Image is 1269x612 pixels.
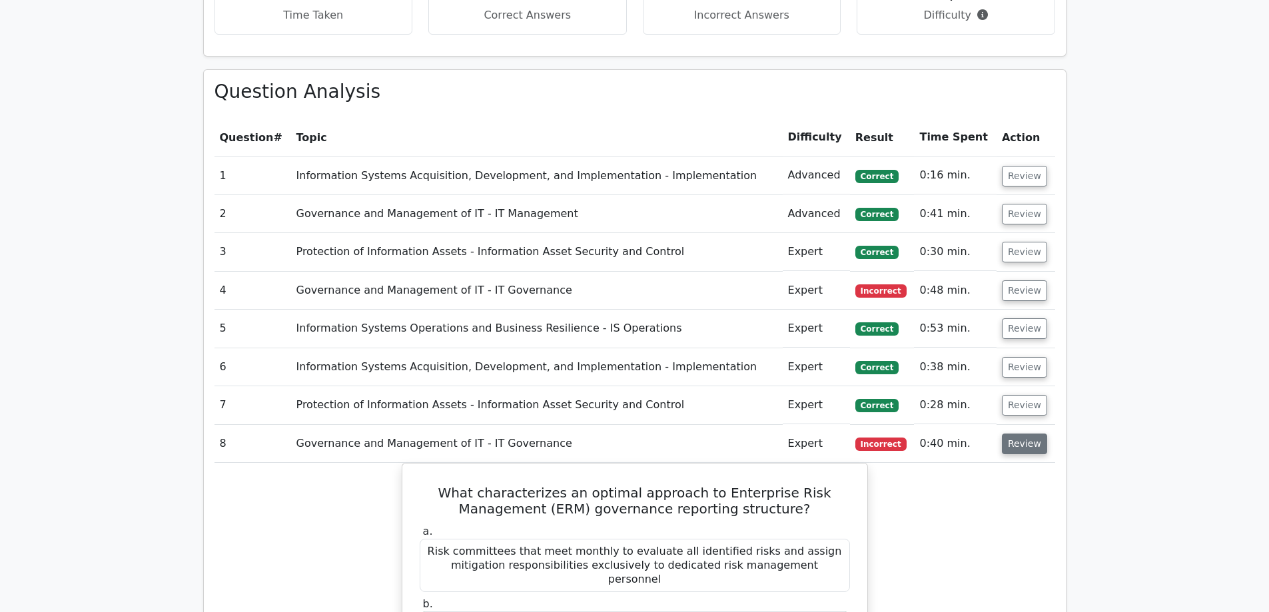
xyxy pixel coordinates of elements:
td: 0:30 min. [914,233,996,271]
span: Correct [855,361,899,374]
p: Incorrect Answers [654,7,830,23]
button: Review [1002,242,1047,262]
td: 2 [214,195,291,233]
th: Time Spent [914,119,996,156]
td: 0:38 min. [914,348,996,386]
td: Expert [783,310,850,348]
td: 1 [214,156,291,194]
p: Time Taken [226,7,402,23]
td: Information Systems Acquisition, Development, and Implementation - Implementation [291,156,783,194]
td: 4 [214,272,291,310]
button: Review [1002,395,1047,416]
span: Correct [855,246,899,259]
th: Action [997,119,1055,156]
td: 0:53 min. [914,310,996,348]
td: 0:48 min. [914,272,996,310]
span: b. [423,597,433,610]
td: Governance and Management of IT - IT Governance [291,425,783,463]
td: Protection of Information Assets - Information Asset Security and Control [291,233,783,271]
button: Review [1002,204,1047,224]
p: Correct Answers [440,7,616,23]
button: Review [1002,318,1047,339]
span: Correct [855,322,899,336]
td: 0:40 min. [914,425,996,463]
td: 0:16 min. [914,156,996,194]
span: a. [423,525,433,537]
td: 0:41 min. [914,195,996,233]
button: Review [1002,280,1047,301]
h5: What characterizes an optimal approach to Enterprise Risk Management (ERM) governance reporting s... [418,485,851,517]
div: Risk committees that meet monthly to evaluate all identified risks and assign mitigation responsi... [420,539,850,592]
td: Information Systems Acquisition, Development, and Implementation - Implementation [291,348,783,386]
td: 0:28 min. [914,386,996,424]
td: 8 [214,425,291,463]
span: Correct [855,399,899,412]
td: 3 [214,233,291,271]
td: 6 [214,348,291,386]
td: Expert [783,386,850,424]
button: Review [1002,357,1047,378]
td: Information Systems Operations and Business Resilience - IS Operations [291,310,783,348]
span: Correct [855,170,899,183]
td: Expert [783,233,850,271]
span: Incorrect [855,438,907,451]
th: Topic [291,119,783,156]
td: Expert [783,272,850,310]
button: Review [1002,166,1047,186]
td: Expert [783,348,850,386]
td: Protection of Information Assets - Information Asset Security and Control [291,386,783,424]
span: Incorrect [855,284,907,298]
td: Advanced [783,156,850,194]
th: # [214,119,291,156]
td: Expert [783,425,850,463]
td: Advanced [783,195,850,233]
td: 7 [214,386,291,424]
td: Governance and Management of IT - IT Management [291,195,783,233]
p: Difficulty [868,7,1044,23]
th: Difficulty [783,119,850,156]
span: Question [220,131,274,144]
td: 5 [214,310,291,348]
th: Result [850,119,915,156]
h3: Question Analysis [214,81,1055,103]
button: Review [1002,434,1047,454]
td: Governance and Management of IT - IT Governance [291,272,783,310]
span: Correct [855,208,899,221]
